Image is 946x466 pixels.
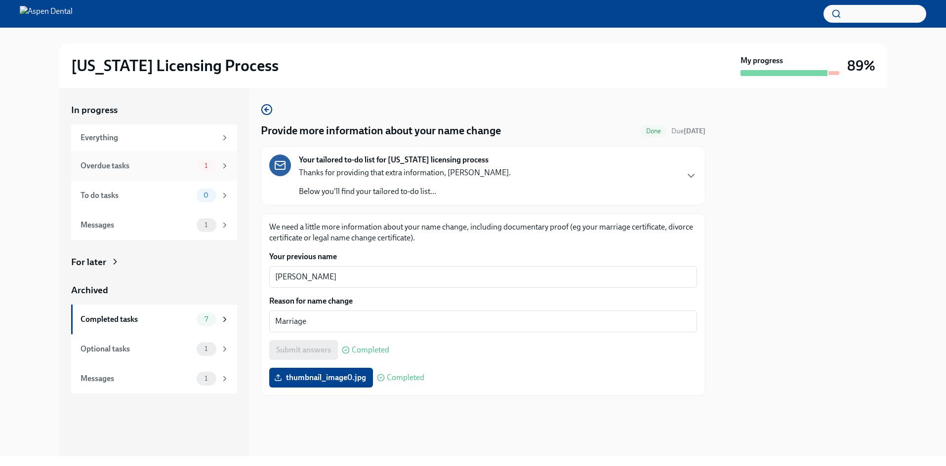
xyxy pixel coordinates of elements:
span: Done [640,127,667,135]
a: To do tasks0 [71,181,237,210]
span: 0 [198,192,214,199]
span: July 23rd, 2025 10:00 [671,126,705,136]
a: Messages1 [71,364,237,393]
span: thumbnail_image0.jpg [276,373,366,383]
a: In progress [71,104,237,116]
textarea: [PERSON_NAME] [275,271,691,283]
a: Completed tasks7 [71,305,237,334]
label: Your previous name [269,251,697,262]
div: Messages [81,220,193,231]
div: Everything [81,132,216,143]
img: Aspen Dental [20,6,73,22]
strong: My progress [740,55,783,66]
span: Completed [352,346,389,354]
label: thumbnail_image0.jpg [269,368,373,388]
strong: [DATE] [684,127,705,135]
a: Everything [71,124,237,151]
p: We need a little more information about your name change, including documentary proof (eg your ma... [269,222,697,243]
h3: 89% [847,57,875,75]
div: Messages [81,373,193,384]
span: 1 [199,162,213,169]
a: For later [71,256,237,269]
a: Messages1 [71,210,237,240]
div: Completed tasks [81,314,193,325]
span: 1 [199,221,213,229]
a: Overdue tasks1 [71,151,237,181]
span: Completed [387,374,424,382]
span: 1 [199,375,213,382]
span: Due [671,127,705,135]
a: Optional tasks1 [71,334,237,364]
div: Optional tasks [81,344,193,354]
span: 1 [199,345,213,352]
h2: [US_STATE] Licensing Process [71,56,279,76]
p: Thanks for providing that extra information, [PERSON_NAME]. [299,167,511,178]
div: Overdue tasks [81,160,193,171]
textarea: Marriage [275,315,691,327]
div: For later [71,256,106,269]
p: Below you'll find your tailored to-do list... [299,186,511,197]
strong: Your tailored to-do list for [US_STATE] licensing process [299,155,489,165]
label: Reason for name change [269,296,697,307]
h4: Provide more information about your name change [261,123,501,138]
a: Archived [71,284,237,297]
div: To do tasks [81,190,193,201]
span: 7 [199,315,214,323]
